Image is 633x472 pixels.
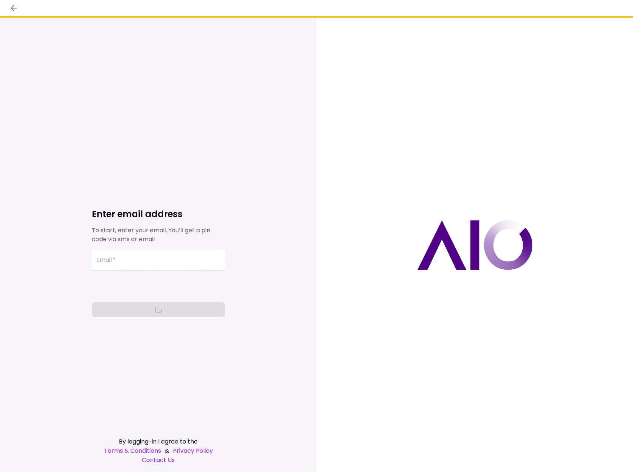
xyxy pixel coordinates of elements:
div: By logging-in I agree to the [92,437,225,446]
div: & [92,446,225,455]
h1: Enter email address [92,208,225,220]
button: back [7,2,20,14]
a: Terms & Conditions [104,446,161,455]
img: AIO logo [417,220,533,270]
div: To start, enter your email. You’ll get a pin code via sms or email [92,226,225,244]
a: Contact Us [92,455,225,465]
a: Privacy Policy [173,446,213,455]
